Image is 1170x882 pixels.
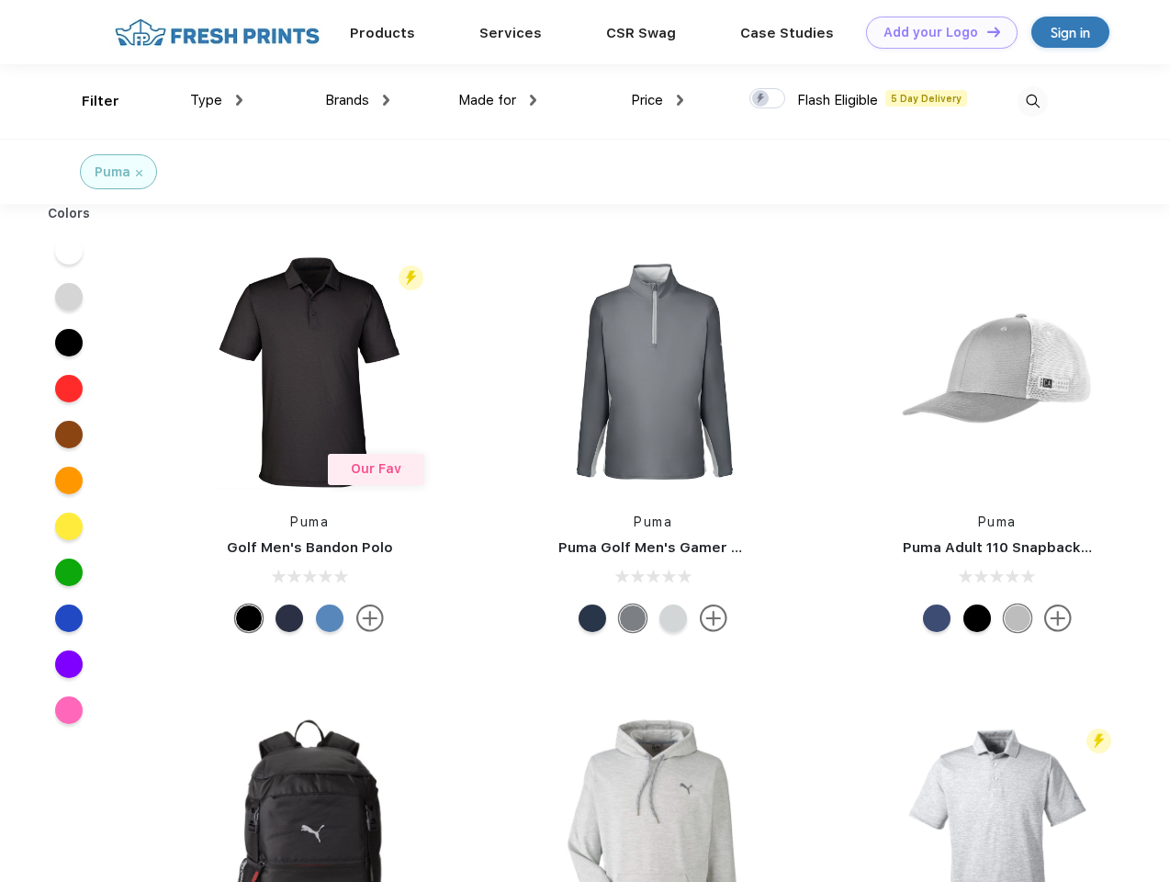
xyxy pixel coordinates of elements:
div: Filter [82,91,119,112]
a: Puma [978,514,1017,529]
div: Quiet Shade [619,605,647,632]
img: DT [987,27,1000,37]
div: Colors [34,204,105,223]
img: func=resize&h=266 [875,250,1119,494]
a: Puma [290,514,329,529]
div: Peacoat Qut Shd [923,605,951,632]
img: desktop_search.svg [1018,86,1048,117]
span: Flash Eligible [797,92,878,108]
div: Navy Blazer [276,605,303,632]
img: flash_active_toggle.svg [399,266,423,290]
span: Type [190,92,222,108]
span: Brands [325,92,369,108]
img: flash_active_toggle.svg [1086,729,1111,753]
div: Lake Blue [316,605,343,632]
a: Services [479,25,542,41]
img: fo%20logo%202.webp [109,17,325,49]
span: 5 Day Delivery [885,90,967,107]
img: dropdown.png [677,95,683,106]
div: Navy Blazer [579,605,606,632]
img: dropdown.png [530,95,536,106]
img: dropdown.png [383,95,389,106]
img: more.svg [1044,605,1072,632]
img: dropdown.png [236,95,242,106]
img: filter_cancel.svg [136,170,142,176]
a: Puma Golf Men's Gamer Golf Quarter-Zip [558,539,849,556]
a: Products [350,25,415,41]
div: Sign in [1051,22,1090,43]
div: Pma Blk Pma Blk [963,605,991,632]
a: Golf Men's Bandon Polo [227,539,393,556]
img: func=resize&h=266 [531,250,775,494]
div: High Rise [659,605,687,632]
a: CSR Swag [606,25,676,41]
img: more.svg [356,605,384,632]
img: more.svg [700,605,727,632]
span: Our Fav [351,461,401,476]
div: Puma [95,163,130,182]
div: Quarry with Brt Whit [1004,605,1031,632]
a: Puma [634,514,672,529]
div: Add your Logo [883,25,978,40]
a: Sign in [1031,17,1109,48]
span: Price [631,92,663,108]
span: Made for [458,92,516,108]
img: func=resize&h=266 [187,250,432,494]
div: Puma Black [235,605,263,632]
